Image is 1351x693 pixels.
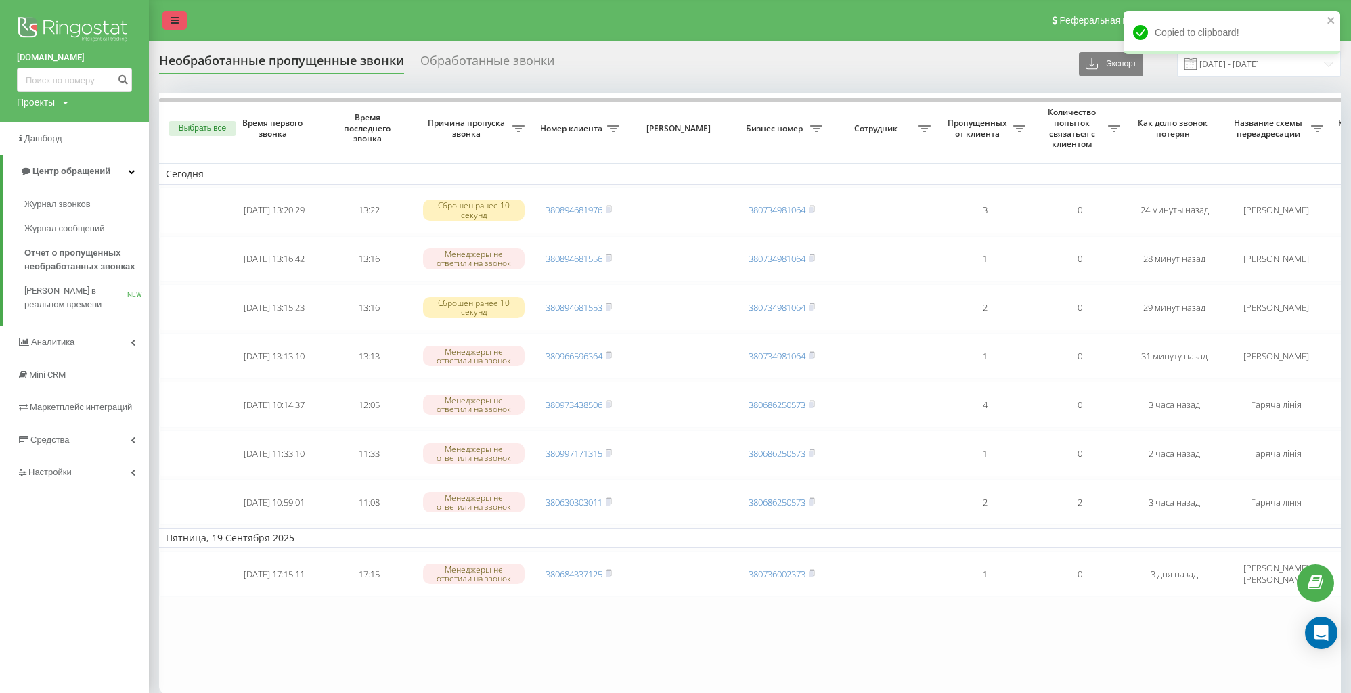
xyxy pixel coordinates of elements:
button: Экспорт [1079,52,1143,76]
a: 380734981064 [749,252,805,265]
td: 29 минут назад [1127,284,1222,330]
a: 380684337125 [546,568,602,580]
td: 13:16 [322,284,416,330]
td: 28 минут назад [1127,236,1222,282]
span: Mini CRM [29,370,66,380]
td: [DATE] 10:59:01 [227,479,322,525]
a: 380734981064 [749,204,805,216]
span: [PERSON_NAME] в реальном времени [24,284,127,311]
td: 3 дня назад [1127,551,1222,597]
span: Причина пропуска звонка [423,118,512,139]
td: 12:05 [322,382,416,428]
div: Менеджеры не ответили на звонок [423,564,525,584]
td: [PERSON_NAME] [1222,236,1330,282]
td: 3 часа назад [1127,479,1222,525]
span: Центр обращений [32,166,110,176]
div: Copied to clipboard! [1124,11,1340,54]
div: Обработанные звонки [420,53,554,74]
div: Open Intercom Messenger [1305,617,1337,649]
a: 380686250573 [749,496,805,508]
td: [DATE] 11:33:10 [227,430,322,476]
span: Маркетплейс интеграций [30,402,132,412]
a: 380734981064 [749,301,805,313]
td: 1 [937,333,1032,379]
td: 31 минуту назад [1127,333,1222,379]
td: [PERSON_NAME] [1222,187,1330,233]
a: 380686250573 [749,399,805,411]
div: Необработанные пропущенные звонки [159,53,404,74]
td: 2 [937,284,1032,330]
div: Менеджеры не ответили на звонок [423,346,525,366]
td: 11:08 [322,479,416,525]
a: Отчет о пропущенных необработанных звонках [24,241,149,279]
a: Журнал сообщений [24,217,149,241]
span: Отчет о пропущенных необработанных звонках [24,246,142,273]
td: 0 [1032,236,1127,282]
td: [PERSON_NAME] [1222,284,1330,330]
div: Сброшен ранее 10 секунд [423,297,525,317]
span: Журнал звонков [24,198,91,211]
div: Менеджеры не ответили на звонок [423,395,525,415]
a: 380734981064 [749,350,805,362]
td: 3 часа назад [1127,382,1222,428]
span: Сотрудник [836,123,918,134]
a: 380894681553 [546,301,602,313]
td: 13:16 [322,236,416,282]
td: [DATE] 17:15:11 [227,551,322,597]
td: 24 минуты назад [1127,187,1222,233]
td: 0 [1032,430,1127,476]
button: close [1327,15,1336,28]
td: 13:22 [322,187,416,233]
a: 380894681976 [546,204,602,216]
a: 380973438506 [546,399,602,411]
div: Менеджеры не ответили на звонок [423,443,525,464]
span: Пропущенных от клиента [944,118,1013,139]
span: Номер клиента [538,123,607,134]
td: [DATE] 13:15:23 [227,284,322,330]
a: 380894681556 [546,252,602,265]
span: Количество попыток связаться с клиентом [1039,107,1108,149]
span: Время последнего звонка [332,112,405,144]
td: 0 [1032,333,1127,379]
td: [DATE] 13:13:10 [227,333,322,379]
td: 4 [937,382,1032,428]
td: 13:13 [322,333,416,379]
span: Реферальная программа [1059,15,1170,26]
a: [PERSON_NAME] в реальном времениNEW [24,279,149,317]
td: 0 [1032,187,1127,233]
div: Сброшен ранее 10 секунд [423,200,525,220]
span: Название схемы переадресации [1228,118,1311,139]
td: 17:15 [322,551,416,597]
a: [DOMAIN_NAME] [17,51,132,64]
div: Проекты [17,95,55,109]
input: Поиск по номеру [17,68,132,92]
span: [PERSON_NAME] [638,123,723,134]
td: 0 [1032,551,1127,597]
img: Ringostat logo [17,14,132,47]
button: Выбрать все [169,121,236,136]
td: 0 [1032,382,1127,428]
a: Центр обращений [3,155,149,187]
td: [DATE] 10:14:37 [227,382,322,428]
a: Журнал звонков [24,192,149,217]
span: Настройки [28,467,72,477]
td: 11:33 [322,430,416,476]
td: [PERSON_NAME] [1222,333,1330,379]
span: Бизнес номер [741,123,810,134]
span: Средства [30,434,70,445]
td: 1 [937,236,1032,282]
span: Дашборд [24,133,62,143]
td: [DATE] 13:16:42 [227,236,322,282]
a: 380630303011 [546,496,602,508]
td: 1 [937,430,1032,476]
a: 380966596364 [546,350,602,362]
td: 3 [937,187,1032,233]
td: 2 [1032,479,1127,525]
a: 380736002373 [749,568,805,580]
td: Гаряча лінія [1222,430,1330,476]
a: 380997171315 [546,447,602,460]
td: [DATE] 13:20:29 [227,187,322,233]
div: Менеджеры не ответили на звонок [423,248,525,269]
span: Журнал сообщений [24,222,104,236]
div: Менеджеры не ответили на звонок [423,492,525,512]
